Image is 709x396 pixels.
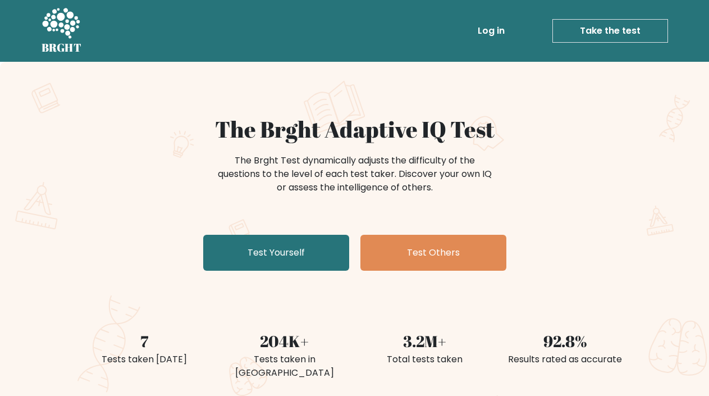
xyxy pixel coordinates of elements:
[221,353,348,380] div: Tests taken in [GEOGRAPHIC_DATA]
[203,235,349,271] a: Test Yourself
[552,19,668,43] a: Take the test
[81,353,208,366] div: Tests taken [DATE]
[42,41,82,54] h5: BRGHT
[214,154,495,194] div: The Brght Test dynamically adjusts the difficulty of the questions to the level of each test take...
[221,329,348,353] div: 204K+
[502,329,629,353] div: 92.8%
[473,20,509,42] a: Log in
[362,353,488,366] div: Total tests taken
[42,4,82,57] a: BRGHT
[360,235,506,271] a: Test Others
[81,116,629,143] h1: The Brght Adaptive IQ Test
[362,329,488,353] div: 3.2M+
[502,353,629,366] div: Results rated as accurate
[81,329,208,353] div: 7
